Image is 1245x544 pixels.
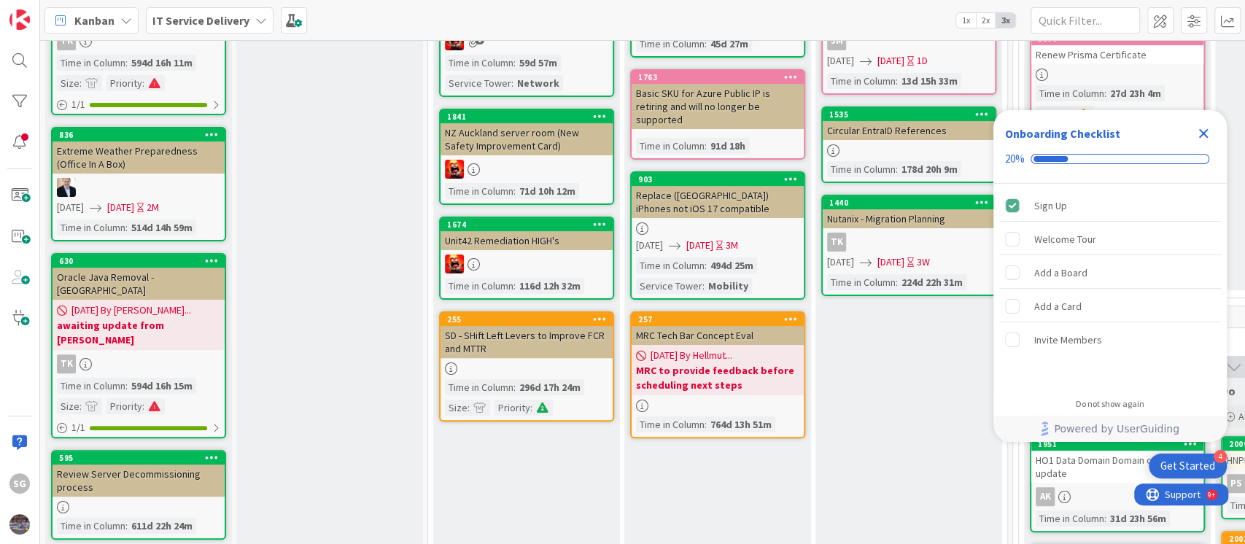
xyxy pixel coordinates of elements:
[53,178,225,197] div: HO
[57,219,125,236] div: Time in Column
[513,278,516,294] span: :
[51,253,226,438] a: 630Oracle Java Removal - [GEOGRAPHIC_DATA][DATE] By [PERSON_NAME]...awaiting update from [PERSON_...
[1104,85,1106,101] span: :
[898,161,961,177] div: 178d 20h 9m
[630,311,805,438] a: 257MRC Tech Bar Concept Eval[DATE] By Hellmut...MRC to provide feedback before scheduling next st...
[128,378,196,394] div: 594d 16h 15m
[57,354,76,373] div: TK
[999,223,1221,255] div: Welcome Tour is incomplete.
[439,217,614,300] a: 1674Unit42 Remediation HIGH'sVNTime in Column:116d 12h 32m
[516,183,579,199] div: 71d 10h 12m
[636,278,702,294] div: Service Tower
[1001,416,1219,442] a: Powered by UserGuiding
[1054,420,1179,438] span: Powered by UserGuiding
[823,108,995,140] div: 1535Circular EntraID References
[53,354,225,373] div: TK
[57,178,76,197] img: HO
[441,231,613,250] div: Unit42 Remediation HIGH's
[636,363,799,392] b: MRC to provide feedback before scheduling next steps
[513,55,516,71] span: :
[447,314,613,325] div: 255
[53,451,225,465] div: 595
[1036,106,1071,122] div: Priority
[445,379,513,395] div: Time in Column
[827,233,846,252] div: TK
[827,274,896,290] div: Time in Column
[516,278,584,294] div: 116d 12h 32m
[636,416,705,432] div: Time in Column
[516,55,561,71] div: 59d 57m
[142,75,144,91] span: :
[956,13,976,28] span: 1x
[898,73,961,89] div: 13d 15h 33m
[53,465,225,497] div: Review Server Decommissioning process
[59,130,225,140] div: 836
[999,257,1221,289] div: Add a Board is incomplete.
[447,112,613,122] div: 1841
[128,55,196,71] div: 594d 16h 11m
[993,110,1227,442] div: Checklist Container
[1034,197,1067,214] div: Sign Up
[632,313,804,345] div: 257MRC Tech Bar Concept Eval
[53,254,225,300] div: 630Oracle Java Removal - [GEOGRAPHIC_DATA]
[999,290,1221,322] div: Add a Card is incomplete.
[705,278,752,294] div: Mobility
[1106,85,1165,101] div: 27d 23h 4m
[53,128,225,174] div: 836Extreme Weather Preparedness (Office In A Box)
[79,75,82,91] span: :
[898,274,966,290] div: 224d 22h 31m
[632,71,804,84] div: 1763
[74,6,81,18] div: 9+
[447,219,613,230] div: 1674
[57,518,125,534] div: Time in Column
[686,238,713,253] span: [DATE]
[1036,85,1104,101] div: Time in Column
[707,36,752,52] div: 45d 27m
[53,268,225,300] div: Oracle Java Removal - [GEOGRAPHIC_DATA]
[71,303,191,318] span: [DATE] By [PERSON_NAME]...
[1036,510,1104,526] div: Time in Column
[896,73,898,89] span: :
[9,9,30,30] img: Visit kanbanzone.com
[1031,32,1203,64] div: 1970Renew Prisma Certificate
[707,138,749,154] div: 91d 18h
[638,174,804,184] div: 903
[632,173,804,218] div: 903Replace ([GEOGRAPHIC_DATA]) iPhones not iOS 17 compatible
[821,106,996,183] a: 1535Circular EntraID ReferencesTime in Column:178d 20h 9m
[1104,510,1106,526] span: :
[1071,106,1074,122] span: :
[632,84,804,129] div: Basic SKU for Azure Public IP is retiring and will no longer be supported
[705,36,707,52] span: :
[513,75,563,91] div: Network
[827,161,896,177] div: Time in Column
[445,31,464,50] img: VN
[53,141,225,174] div: Extreme Weather Preparedness (Office In A Box)
[707,257,757,273] div: 494d 25m
[1031,451,1203,483] div: HO1 Data Domain Domain controller update
[1005,152,1215,166] div: Checklist progress: 20%
[71,97,85,112] span: 1 / 1
[53,96,225,114] div: 1/1
[823,196,995,228] div: 1440Nutanix - Migration Planning
[31,2,66,20] span: Support
[125,518,128,534] span: :
[445,160,464,179] img: VN
[827,53,854,69] span: [DATE]
[1214,450,1227,463] div: 4
[439,311,614,421] a: 255SD - SHift Left Levers to Improve FCR and MTTRTime in Column:296d 17h 24mSize:Priority:
[1034,264,1087,281] div: Add a Board
[1005,125,1120,142] div: Onboarding Checklist
[636,257,705,273] div: Time in Column
[702,278,705,294] span: :
[441,218,613,250] div: 1674Unit42 Remediation HIGH's
[152,13,249,28] b: IT Service Delivery
[530,400,532,416] span: :
[147,200,159,215] div: 2M
[74,12,115,29] span: Kanban
[1036,487,1055,506] div: Ak
[877,254,904,270] span: [DATE]
[445,75,511,91] div: Service Tower
[705,138,707,154] span: :
[106,398,142,414] div: Priority
[632,186,804,218] div: Replace ([GEOGRAPHIC_DATA]) iPhones not iOS 17 compatible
